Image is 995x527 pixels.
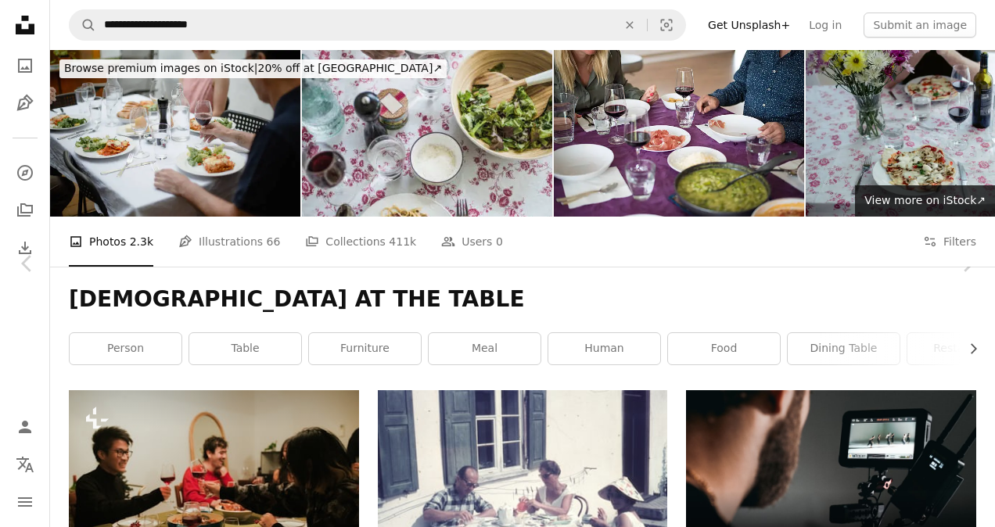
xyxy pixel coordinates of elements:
a: Get Unsplash+ [699,13,799,38]
a: Log in / Sign up [9,411,41,443]
button: Menu [9,486,41,518]
a: human [548,333,660,364]
a: Log in [799,13,851,38]
form: Find visuals sitewide [69,9,686,41]
button: Submit an image [864,13,976,38]
span: 0 [496,233,503,250]
button: Filters [923,217,976,267]
button: scroll list to the right [959,333,976,364]
a: Illustrations [9,88,41,119]
a: Users 0 [441,217,503,267]
a: dining table [788,333,900,364]
button: Search Unsplash [70,10,96,40]
span: 20% off at [GEOGRAPHIC_DATA] ↗ [64,62,442,74]
a: View more on iStock↗ [855,185,995,217]
a: a group of people sitting around a table with plates of food [69,480,359,494]
span: Browse premium images on iStock | [64,62,257,74]
a: meal [429,333,541,364]
img: Family dinner [50,50,300,217]
a: person [70,333,181,364]
a: Browse premium images on iStock|20% off at [GEOGRAPHIC_DATA]↗ [50,50,456,88]
a: Collections 411k [305,217,416,267]
button: Clear [612,10,647,40]
a: Explore [9,157,41,188]
button: Visual search [648,10,685,40]
span: View more on iStock ↗ [864,194,986,206]
span: 411k [389,233,416,250]
h1: [DEMOGRAPHIC_DATA] AT THE TABLE [69,285,976,314]
a: furniture [309,333,421,364]
a: table [189,333,301,364]
img: Spaghetti meal, arugula salad and red wine on a table [302,50,552,217]
button: Language [9,449,41,480]
img: Having lunch with friends [554,50,804,217]
a: Photos [9,50,41,81]
span: 66 [267,233,281,250]
a: food [668,333,780,364]
a: a group of people sitting at a table outside [378,482,668,496]
a: Illustrations 66 [178,217,280,267]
